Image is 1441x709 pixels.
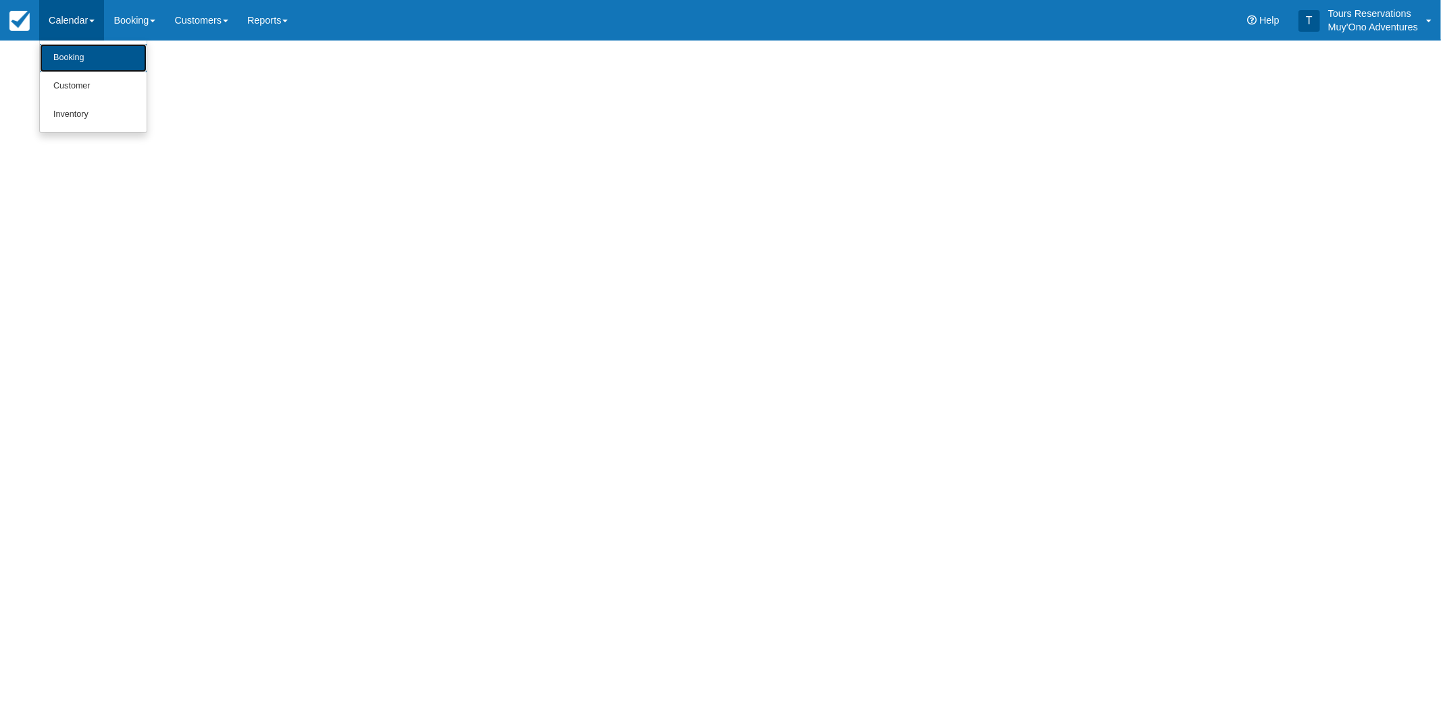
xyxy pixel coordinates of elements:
[40,101,147,129] a: Inventory
[9,11,30,31] img: checkfront-main-nav-mini-logo.png
[1259,15,1280,26] span: Help
[1328,7,1418,20] p: Tours Reservations
[40,72,147,101] a: Customer
[1298,10,1320,32] div: T
[39,41,147,133] ul: Calendar
[1247,16,1257,25] i: Help
[1328,20,1418,34] p: Muy'Ono Adventures
[40,44,147,72] a: Booking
